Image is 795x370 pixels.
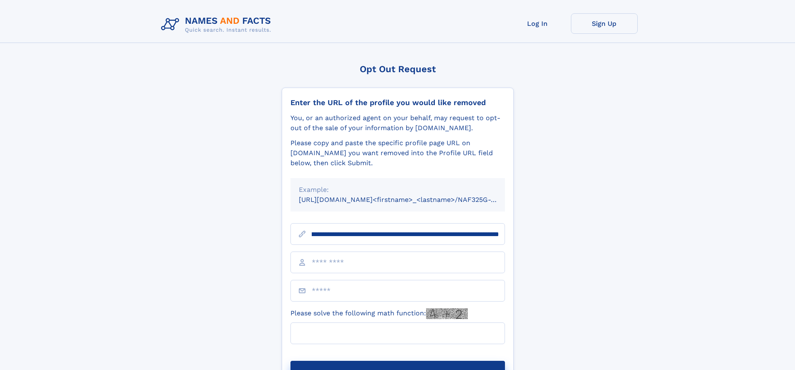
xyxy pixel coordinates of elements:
[282,64,514,74] div: Opt Out Request
[158,13,278,36] img: Logo Names and Facts
[290,138,505,168] div: Please copy and paste the specific profile page URL on [DOMAIN_NAME] you want removed into the Pr...
[299,196,521,204] small: [URL][DOMAIN_NAME]<firstname>_<lastname>/NAF325G-xxxxxxxx
[290,113,505,133] div: You, or an authorized agent on your behalf, may request to opt-out of the sale of your informatio...
[299,185,497,195] div: Example:
[290,308,468,319] label: Please solve the following math function:
[290,98,505,107] div: Enter the URL of the profile you would like removed
[504,13,571,34] a: Log In
[571,13,638,34] a: Sign Up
